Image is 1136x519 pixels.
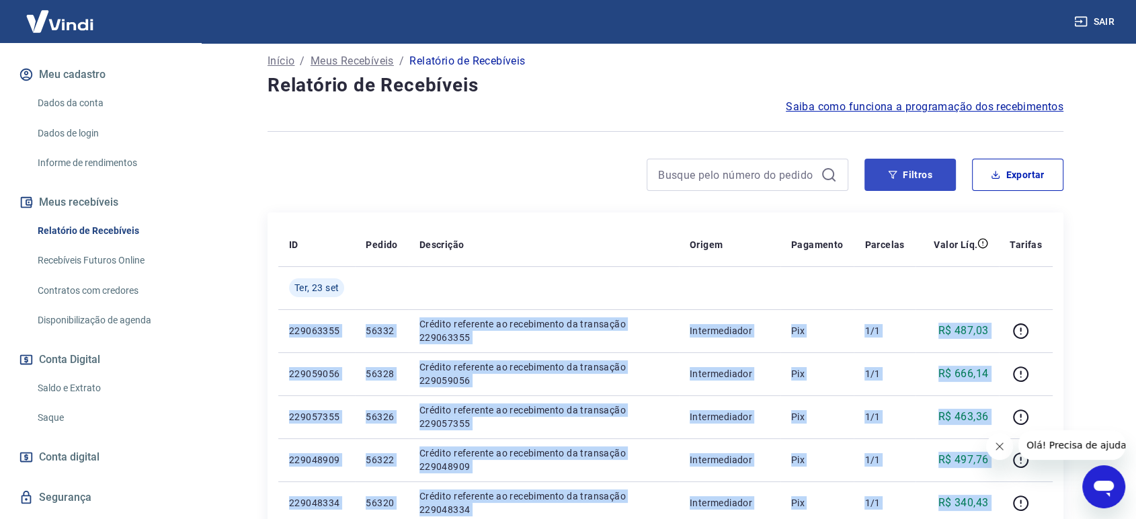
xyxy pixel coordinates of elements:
span: Olá! Precisa de ajuda? [8,9,113,20]
p: R$ 497,76 [938,452,989,468]
button: Meu cadastro [16,60,185,89]
span: Ter, 23 set [294,281,339,294]
p: Crédito referente ao recebimento da transação 229048334 [419,489,668,516]
button: Filtros [864,159,956,191]
iframe: Fechar mensagem [986,433,1013,460]
a: Dados de login [32,120,185,147]
p: 229063355 [289,324,344,337]
p: ID [289,238,298,251]
button: Sair [1071,9,1120,34]
input: Busque pelo número do pedido [658,165,815,185]
p: Parcelas [864,238,904,251]
iframe: Botão para abrir a janela de mensagens [1082,465,1125,508]
a: Recebíveis Futuros Online [32,247,185,274]
a: Saque [32,404,185,432]
p: Pix [791,453,844,467]
p: 1/1 [864,410,904,424]
p: 229048909 [289,453,344,467]
p: Crédito referente ao recebimento da transação 229048909 [419,446,668,473]
button: Meus recebíveis [16,188,185,217]
p: Descrição [419,238,464,251]
a: Saldo e Extrato [32,374,185,402]
a: Informe de rendimentos [32,149,185,177]
p: Tarifas [1010,238,1042,251]
p: Valor Líq. [934,238,977,251]
a: Saiba como funciona a programação dos recebimentos [786,99,1063,115]
p: Intermediador [690,410,770,424]
a: Segurança [16,483,185,512]
a: Dados da conta [32,89,185,117]
p: / [300,53,305,69]
a: Conta digital [16,442,185,472]
p: Crédito referente ao recebimento da transação 229063355 [419,317,668,344]
p: Pix [791,410,844,424]
p: R$ 340,43 [938,495,989,511]
p: 56320 [366,496,397,510]
p: 229059056 [289,367,344,381]
span: Conta digital [39,448,99,467]
p: 229057355 [289,410,344,424]
img: Vindi [16,1,104,42]
iframe: Mensagem da empresa [1018,430,1125,460]
p: Pedido [366,238,397,251]
p: Relatório de Recebíveis [409,53,525,69]
button: Exportar [972,159,1063,191]
p: 1/1 [864,367,904,381]
a: Início [268,53,294,69]
p: 56326 [366,410,397,424]
p: Intermediador [690,324,770,337]
p: R$ 463,36 [938,409,989,425]
p: Intermediador [690,367,770,381]
p: Origem [690,238,723,251]
p: 1/1 [864,324,904,337]
p: 56328 [366,367,397,381]
p: / [399,53,404,69]
p: 229048334 [289,496,344,510]
p: 1/1 [864,496,904,510]
p: R$ 666,14 [938,366,989,382]
p: Intermediador [690,496,770,510]
p: R$ 487,03 [938,323,989,339]
a: Contratos com credores [32,277,185,305]
p: Pix [791,324,844,337]
p: Crédito referente ao recebimento da transação 229059056 [419,360,668,387]
p: Pix [791,496,844,510]
a: Relatório de Recebíveis [32,217,185,245]
h4: Relatório de Recebíveis [268,72,1063,99]
a: Disponibilização de agenda [32,307,185,334]
p: 56332 [366,324,397,337]
a: Meus Recebíveis [311,53,394,69]
p: Pix [791,367,844,381]
p: 1/1 [864,453,904,467]
p: Pagamento [791,238,844,251]
button: Conta Digital [16,345,185,374]
p: Intermediador [690,453,770,467]
p: 56322 [366,453,397,467]
p: Crédito referente ao recebimento da transação 229057355 [419,403,668,430]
